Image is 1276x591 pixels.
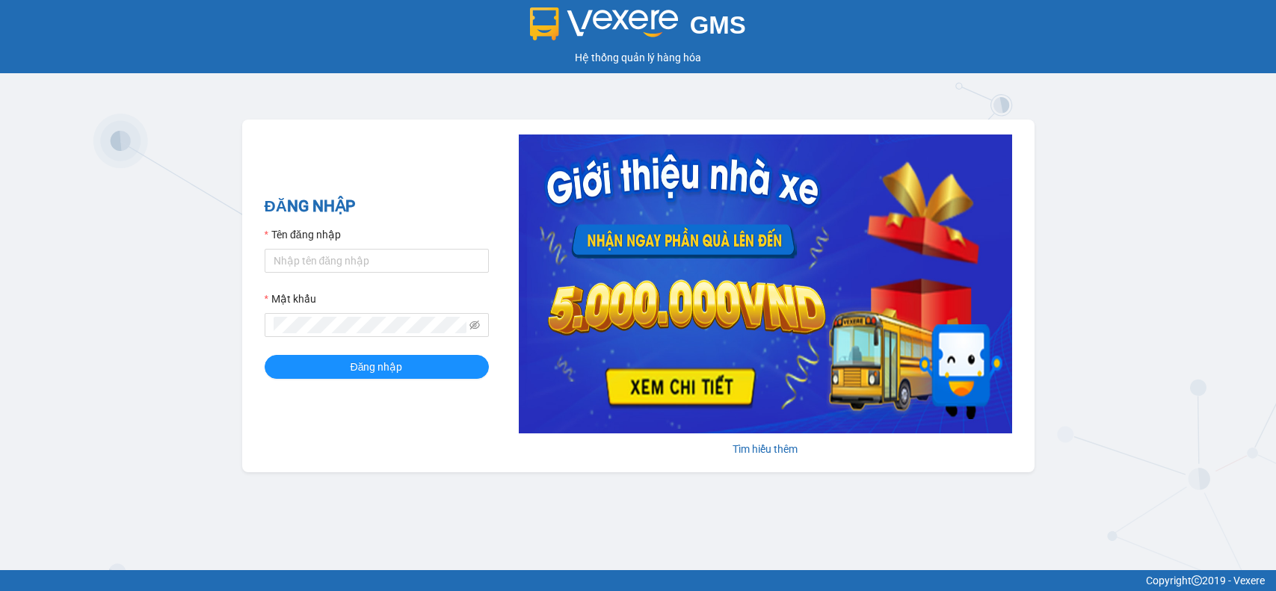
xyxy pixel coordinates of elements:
span: copyright [1192,575,1202,586]
div: Tìm hiểu thêm [519,441,1012,457]
label: Tên đăng nhập [265,226,341,243]
input: Tên đăng nhập [265,249,489,273]
img: logo 2 [530,7,678,40]
div: Copyright 2019 - Vexere [11,572,1265,589]
img: banner-0 [519,134,1012,433]
span: GMS [690,11,746,39]
h2: ĐĂNG NHẬP [265,194,489,219]
span: Đăng nhập [351,359,403,375]
span: eye-invisible [469,320,480,330]
div: Hệ thống quản lý hàng hóa [4,49,1272,66]
input: Mật khẩu [274,317,466,333]
a: GMS [530,22,746,34]
button: Đăng nhập [265,355,489,379]
label: Mật khẩu [265,291,316,307]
